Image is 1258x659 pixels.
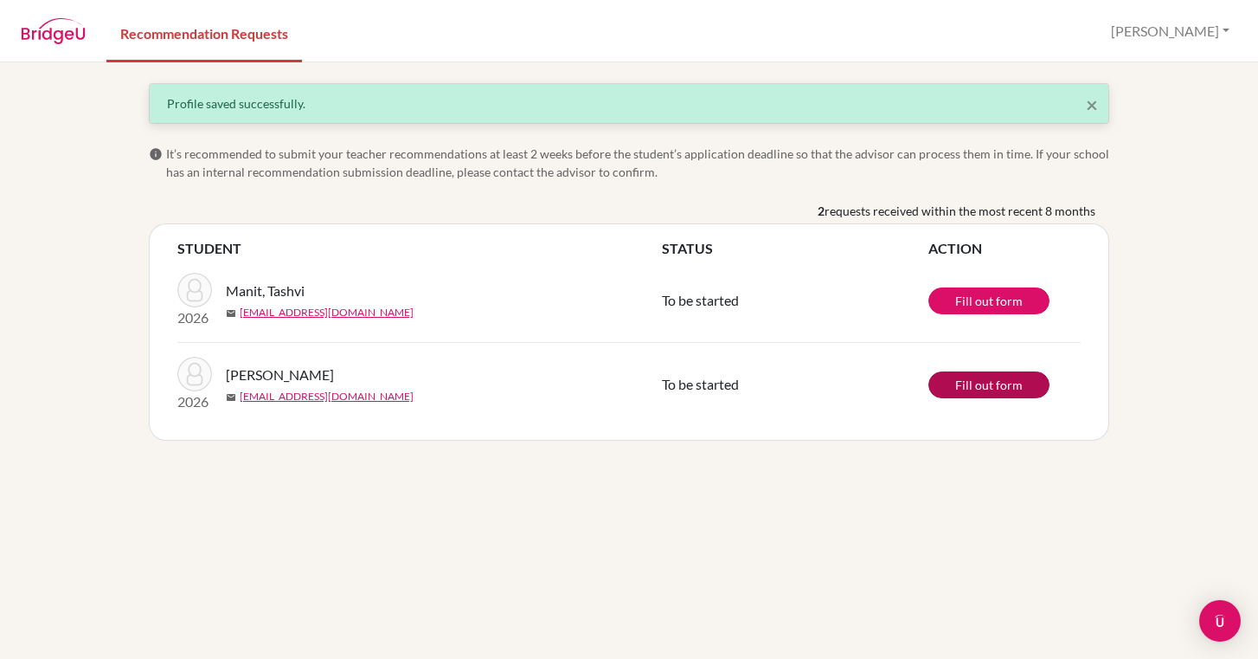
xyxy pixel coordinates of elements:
th: STATUS [662,238,928,259]
img: Jafri, Layla Raza [177,357,212,391]
a: Fill out form [928,371,1049,398]
p: 2026 [177,391,212,412]
span: info [149,147,163,161]
div: Profile saved successfully. [167,94,1091,113]
a: [EMAIL_ADDRESS][DOMAIN_NAME] [240,389,414,404]
span: [PERSON_NAME] [226,365,334,385]
th: STUDENT [177,238,662,259]
button: [PERSON_NAME] [1103,15,1237,48]
span: mail [226,392,236,403]
div: Open Intercom Messenger [1199,600,1241,642]
span: Manit, Tashvi [226,281,305,301]
b: 2 [818,202,825,220]
span: requests received within the most recent 8 months [825,202,1095,220]
span: To be started [662,376,739,392]
a: Fill out form [928,288,1049,314]
span: mail [226,308,236,319]
span: × [1086,92,1098,117]
a: [EMAIL_ADDRESS][DOMAIN_NAME] [240,305,414,320]
p: 2026 [177,307,212,328]
span: To be started [662,292,739,308]
a: Recommendation Requests [106,3,302,62]
span: It’s recommended to submit your teacher recommendations at least 2 weeks before the student’s app... [166,145,1109,181]
img: BridgeU logo [21,18,86,44]
th: ACTION [928,238,1081,259]
img: Manit, Tashvi [177,273,212,307]
button: Close [1086,94,1098,115]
